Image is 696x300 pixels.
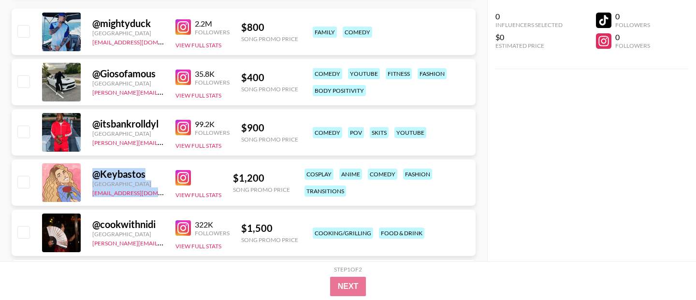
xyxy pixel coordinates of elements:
div: pov [348,127,364,138]
div: $ 800 [241,21,298,33]
a: [EMAIL_ADDRESS][DOMAIN_NAME] [92,37,189,46]
div: food & drink [379,228,424,239]
div: Song Promo Price [241,136,298,143]
div: transitions [304,186,346,197]
iframe: Drift Widget Chat Controller [648,252,684,288]
div: Song Promo Price [233,186,290,193]
img: Instagram [175,220,191,236]
div: youtube [348,68,380,79]
img: Instagram [175,70,191,85]
button: View Full Stats [175,191,221,199]
div: Followers [195,29,230,36]
div: @ cookwithnidi [92,218,164,230]
img: Instagram [175,120,191,135]
div: Followers [195,129,230,136]
div: 322K [195,220,230,229]
button: View Full Stats [175,142,221,149]
button: View Full Stats [175,243,221,250]
div: 99.2K [195,119,230,129]
div: $ 400 [241,71,298,84]
div: fashion [418,68,447,79]
div: skits [370,127,389,138]
a: [PERSON_NAME][EMAIL_ADDRESS][DOMAIN_NAME] [92,87,235,96]
div: $ 1,500 [241,222,298,234]
div: @ mightyduck [92,17,164,29]
div: Followers [615,21,650,29]
div: $ 900 [241,122,298,134]
div: @ itsbankrolldyl [92,118,164,130]
div: cosplay [304,169,333,180]
div: comedy [343,27,372,38]
div: $0 [495,32,563,42]
div: 2.2M [195,19,230,29]
button: Next [330,277,366,296]
div: Influencers Selected [495,21,563,29]
div: Followers [615,42,650,49]
button: View Full Stats [175,42,221,49]
div: Estimated Price [495,42,563,49]
div: Followers [195,79,230,86]
button: View Full Stats [175,92,221,99]
div: [GEOGRAPHIC_DATA] [92,80,164,87]
div: [GEOGRAPHIC_DATA] [92,180,164,187]
a: [PERSON_NAME][EMAIL_ADDRESS][DOMAIN_NAME] [92,137,235,146]
div: anime [339,169,362,180]
div: @ Giosofamous [92,68,164,80]
div: @ Keybastos [92,168,164,180]
div: 0 [495,12,563,21]
a: [PERSON_NAME][EMAIL_ADDRESS][DOMAIN_NAME] [92,238,235,247]
div: comedy [313,127,342,138]
div: comedy [313,68,342,79]
div: Song Promo Price [241,35,298,43]
div: Step 1 of 2 [334,266,362,273]
div: comedy [368,169,397,180]
div: [GEOGRAPHIC_DATA] [92,130,164,137]
div: fitness [386,68,412,79]
div: $ 1,200 [233,172,290,184]
div: body positivity [313,85,366,96]
div: [GEOGRAPHIC_DATA] [92,230,164,238]
div: Song Promo Price [241,236,298,243]
div: 35.8K [195,69,230,79]
div: 0 [615,32,650,42]
div: Song Promo Price [241,86,298,93]
img: Instagram [175,170,191,186]
div: family [313,27,337,38]
div: fashion [403,169,432,180]
a: [EMAIL_ADDRESS][DOMAIN_NAME] [92,187,189,197]
div: [GEOGRAPHIC_DATA] [92,29,164,37]
div: Followers [195,229,230,237]
img: Instagram [175,19,191,35]
div: 0 [615,12,650,21]
div: youtube [394,127,426,138]
div: cooking/grilling [313,228,373,239]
